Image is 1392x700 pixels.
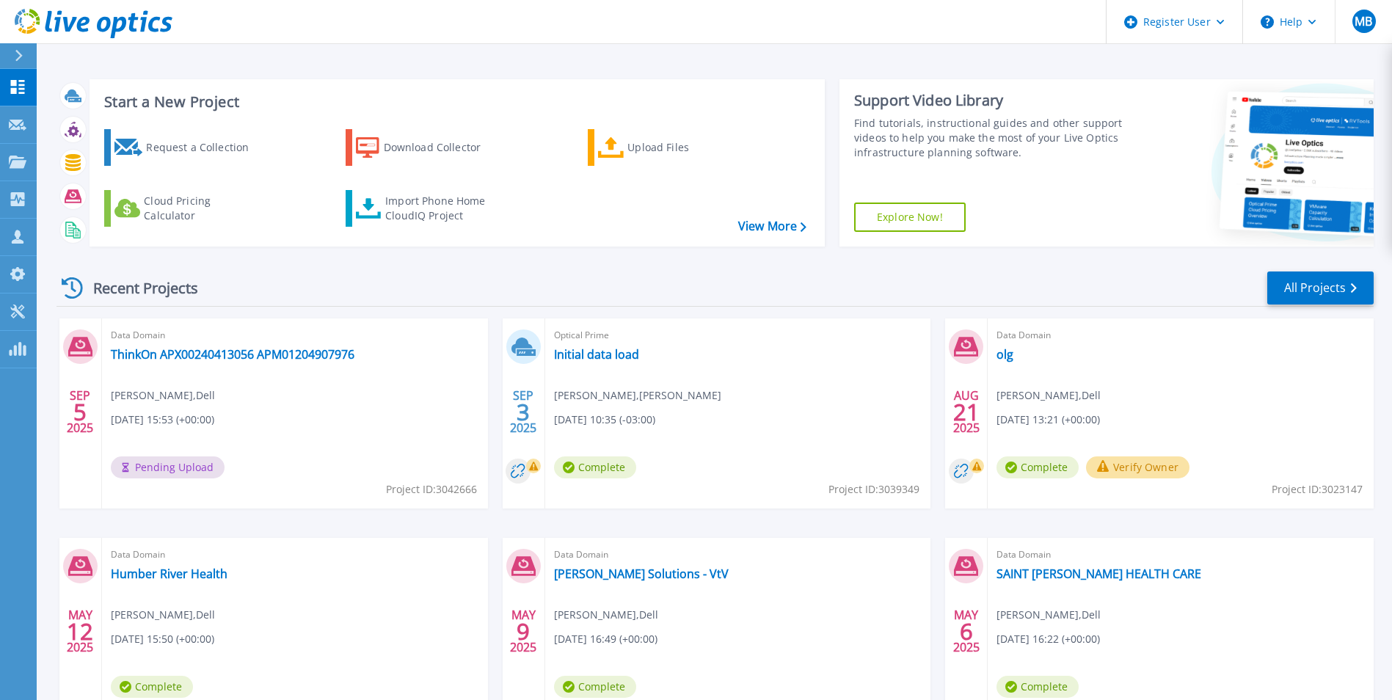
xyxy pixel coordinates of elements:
[66,605,94,658] div: MAY 2025
[104,94,806,110] h3: Start a New Project
[111,347,354,362] a: ThinkOn APX00240413056 APM01204907976
[104,190,268,227] a: Cloud Pricing Calculator
[554,676,636,698] span: Complete
[554,327,922,343] span: Optical Prime
[517,625,530,638] span: 9
[854,116,1126,160] div: Find tutorials, instructional guides and other support videos to help you make the most of your L...
[996,631,1100,647] span: [DATE] 16:22 (+00:00)
[554,387,721,404] span: [PERSON_NAME] , [PERSON_NAME]
[952,605,980,658] div: MAY 2025
[111,412,214,428] span: [DATE] 15:53 (+00:00)
[111,676,193,698] span: Complete
[996,412,1100,428] span: [DATE] 13:21 (+00:00)
[554,412,655,428] span: [DATE] 10:35 (-03:00)
[144,194,261,223] div: Cloud Pricing Calculator
[996,456,1079,478] span: Complete
[996,607,1101,623] span: [PERSON_NAME] , Dell
[111,456,225,478] span: Pending Upload
[996,566,1201,581] a: SAINT [PERSON_NAME] HEALTH CARE
[111,327,479,343] span: Data Domain
[854,91,1126,110] div: Support Video Library
[554,347,639,362] a: Initial data load
[996,327,1365,343] span: Data Domain
[960,625,973,638] span: 6
[385,194,500,223] div: Import Phone Home CloudIQ Project
[111,631,214,647] span: [DATE] 15:50 (+00:00)
[509,605,537,658] div: MAY 2025
[111,607,215,623] span: [PERSON_NAME] , Dell
[384,133,501,162] div: Download Collector
[854,203,966,232] a: Explore Now!
[66,385,94,439] div: SEP 2025
[1267,271,1374,305] a: All Projects
[828,481,919,497] span: Project ID: 3039349
[1272,481,1363,497] span: Project ID: 3023147
[509,385,537,439] div: SEP 2025
[146,133,263,162] div: Request a Collection
[57,270,218,306] div: Recent Projects
[67,625,93,638] span: 12
[111,547,479,563] span: Data Domain
[386,481,477,497] span: Project ID: 3042666
[996,676,1079,698] span: Complete
[952,385,980,439] div: AUG 2025
[104,129,268,166] a: Request a Collection
[996,387,1101,404] span: [PERSON_NAME] , Dell
[73,406,87,418] span: 5
[554,547,922,563] span: Data Domain
[627,133,745,162] div: Upload Files
[111,566,227,581] a: Humber River Health
[1355,15,1372,27] span: MB
[1086,456,1189,478] button: Verify Owner
[996,347,1013,362] a: olg
[588,129,751,166] a: Upload Files
[554,456,636,478] span: Complete
[953,406,980,418] span: 21
[517,406,530,418] span: 3
[346,129,509,166] a: Download Collector
[111,387,215,404] span: [PERSON_NAME] , Dell
[738,219,806,233] a: View More
[554,566,729,581] a: [PERSON_NAME] Solutions - VtV
[554,607,658,623] span: [PERSON_NAME] , Dell
[554,631,657,647] span: [DATE] 16:49 (+00:00)
[996,547,1365,563] span: Data Domain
